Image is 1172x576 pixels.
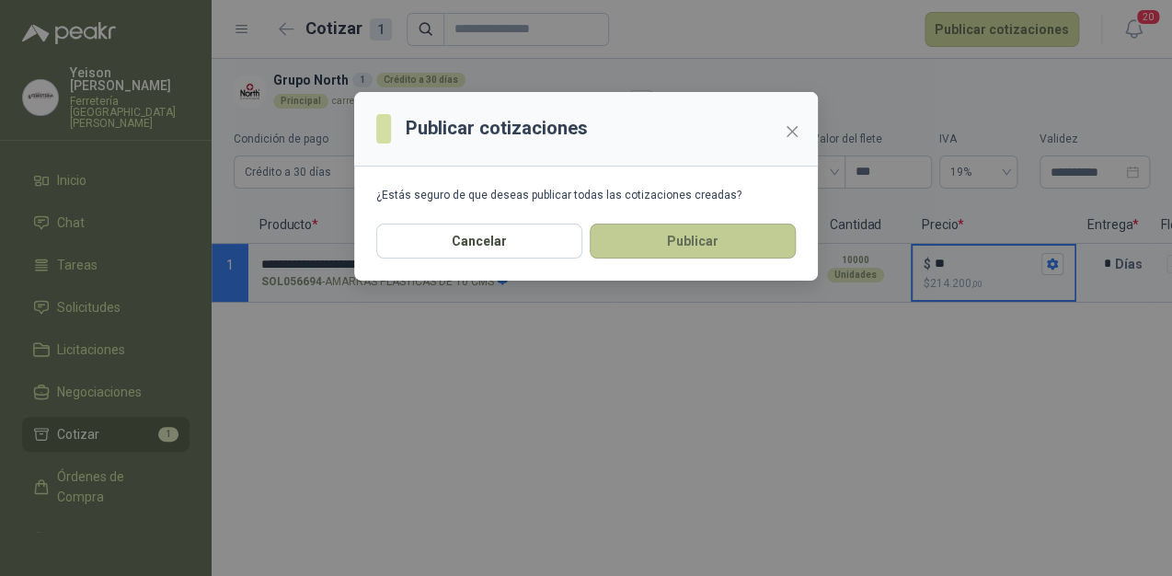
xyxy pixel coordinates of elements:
[376,189,796,202] div: ¿Estás seguro de que deseas publicar todas las cotizaciones creadas?
[590,224,796,259] button: Publicar
[376,224,582,259] button: Cancelar
[406,114,588,143] h3: Publicar cotizaciones
[777,117,807,146] button: Close
[785,124,799,139] span: close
